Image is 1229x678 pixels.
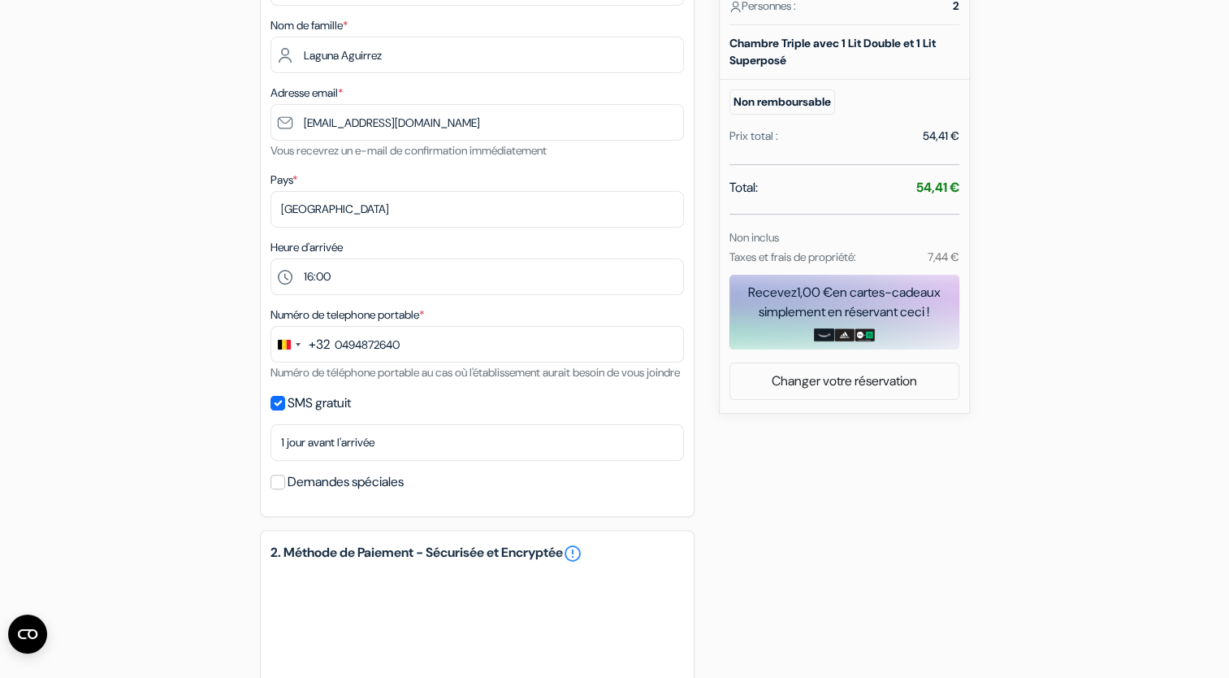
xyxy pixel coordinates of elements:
img: uber-uber-eats-card.png [855,328,875,341]
label: Heure d'arrivée [270,239,343,256]
img: adidas-card.png [834,328,855,341]
small: Taxes et frais de propriété: [729,250,856,264]
button: Ouvrir le widget CMP [8,615,47,654]
button: Change country, selected Belgium (+32) [271,327,330,362]
span: 1,00 € [797,284,833,301]
img: user_icon.svg [729,1,742,13]
a: error_outline [563,544,582,563]
label: Pays [270,172,297,189]
b: Chambre Triple avec 1 Lit Double et 1 Lit Superposé [729,36,936,67]
img: amazon-card-no-text.png [814,328,834,341]
small: Non remboursable [729,89,835,115]
label: SMS gratuit [288,392,351,415]
strong: 54,41 € [916,179,959,196]
a: Changer votre réservation [730,366,959,397]
input: 470 12 34 56 [270,326,684,363]
div: 54,41 € [923,128,959,145]
label: Numéro de telephone portable [270,306,424,324]
input: Entrer adresse e-mail [270,104,684,141]
div: Recevez en cartes-cadeaux simplement en réservant ceci ! [729,283,959,322]
small: Vous recevrez un e-mail de confirmation immédiatement [270,143,547,158]
small: 7,44 € [927,250,959,264]
input: Entrer le nom de famille [270,37,684,73]
label: Nom de famille [270,17,348,34]
span: Total: [729,178,758,198]
div: Prix total : [729,128,778,145]
h5: 2. Méthode de Paiement - Sécurisée et Encryptée [270,544,684,563]
small: Non inclus [729,230,779,245]
label: Demandes spéciales [288,471,404,493]
label: Adresse email [270,85,343,102]
small: Numéro de téléphone portable au cas où l'établissement aurait besoin de vous joindre [270,365,680,380]
div: +32 [309,335,330,354]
